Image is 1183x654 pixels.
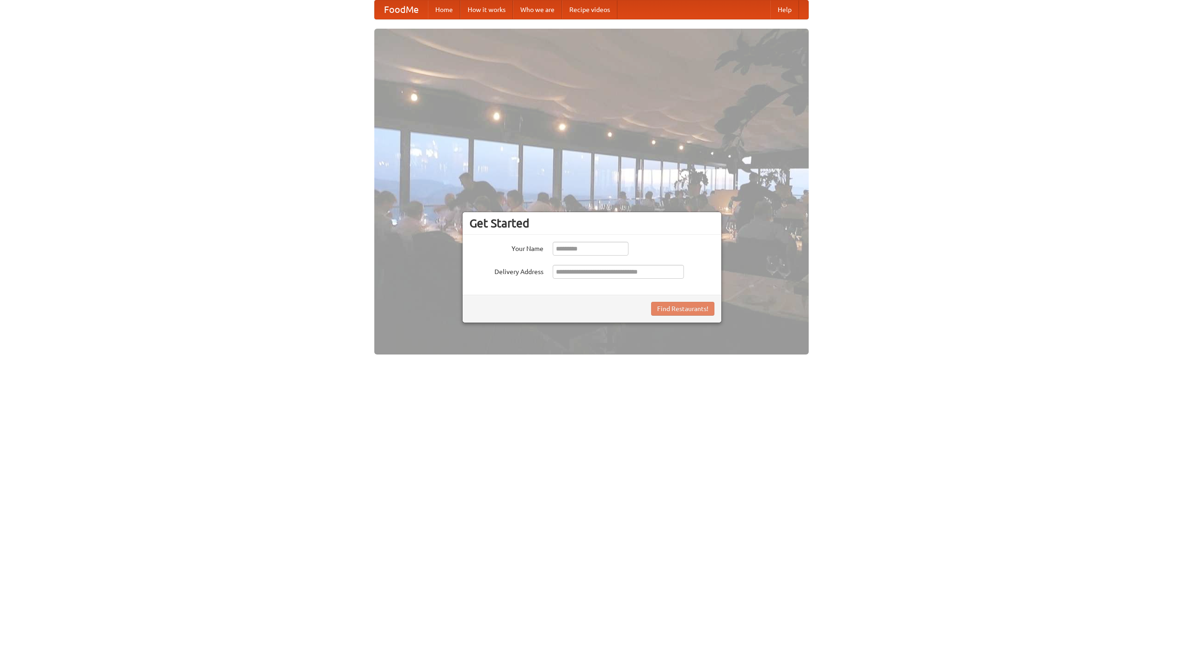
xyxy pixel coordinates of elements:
label: Delivery Address [470,265,543,276]
a: Home [428,0,460,19]
a: Recipe videos [562,0,617,19]
a: Help [770,0,799,19]
a: How it works [460,0,513,19]
a: Who we are [513,0,562,19]
label: Your Name [470,242,543,253]
h3: Get Started [470,216,714,230]
button: Find Restaurants! [651,302,714,316]
a: FoodMe [375,0,428,19]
